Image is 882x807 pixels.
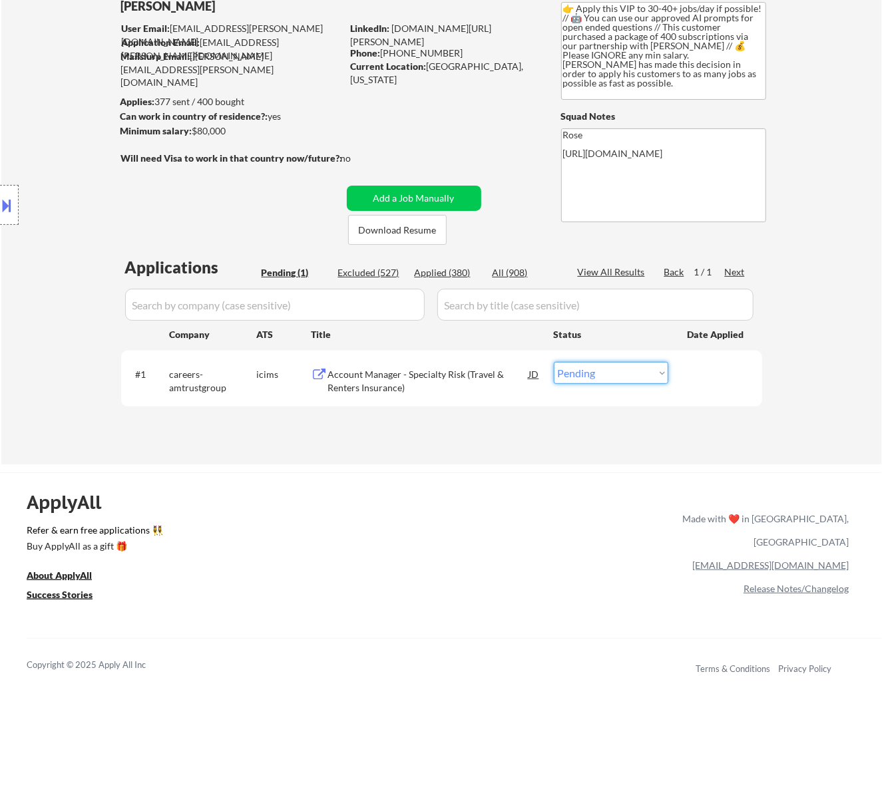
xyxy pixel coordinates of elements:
div: Next [725,265,746,279]
div: JD [528,362,541,386]
div: Squad Notes [561,110,766,123]
div: [GEOGRAPHIC_DATA], [US_STATE] [351,60,539,86]
div: ATS [257,328,312,341]
strong: Application Email: [122,37,200,48]
div: #1 [136,368,159,381]
button: Download Resume [348,215,447,245]
a: [DOMAIN_NAME][URL][PERSON_NAME] [351,23,492,47]
button: Add a Job Manually [347,186,481,211]
div: [PHONE_NUMBER] [351,47,539,60]
div: Excluded (527) [338,266,405,279]
a: Success Stories [27,588,110,605]
u: Success Stories [27,589,93,600]
a: About ApplyAll [27,569,110,585]
strong: User Email: [122,23,170,34]
a: Release Notes/Changelog [744,583,849,594]
div: Company [170,328,257,341]
div: Made with ❤️ in [GEOGRAPHIC_DATA], [GEOGRAPHIC_DATA] [677,507,849,554]
div: [PERSON_NAME][EMAIL_ADDRESS][PERSON_NAME][DOMAIN_NAME] [121,50,342,89]
div: careers-amtrustgroup [170,368,257,394]
div: [EMAIL_ADDRESS][PERSON_NAME][DOMAIN_NAME] [122,22,342,48]
div: Date Applied [688,328,746,341]
div: Applied (380) [415,266,481,279]
strong: LinkedIn: [351,23,390,34]
input: Search by title (case sensitive) [437,289,754,321]
a: Buy ApplyAll as a gift 🎁 [27,540,160,556]
div: Account Manager - Specialty Risk (Travel & Renters Insurance) [328,368,529,394]
a: Refer & earn free applications 👯‍♀️ [27,526,404,540]
div: Back [664,265,686,279]
u: About ApplyAll [27,569,92,581]
div: Buy ApplyAll as a gift 🎁 [27,542,160,551]
div: icims [257,368,312,381]
a: Privacy Policy [778,663,831,674]
div: All (908) [493,266,559,279]
strong: Current Location: [351,61,427,72]
strong: Mailslurp Email: [121,51,190,62]
div: [EMAIL_ADDRESS][PERSON_NAME][DOMAIN_NAME] [122,36,342,62]
div: Pending (1) [262,266,328,279]
div: Title [312,328,541,341]
input: Search by company (case sensitive) [125,289,425,321]
div: no [341,152,379,165]
div: Copyright © 2025 Apply All Inc [27,659,180,672]
div: View All Results [578,265,649,279]
div: Status [554,322,668,346]
strong: Phone: [351,47,381,59]
div: 1 / 1 [694,265,725,279]
a: Terms & Conditions [696,663,770,674]
div: ApplyAll [27,491,116,514]
a: [EMAIL_ADDRESS][DOMAIN_NAME] [692,560,849,571]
